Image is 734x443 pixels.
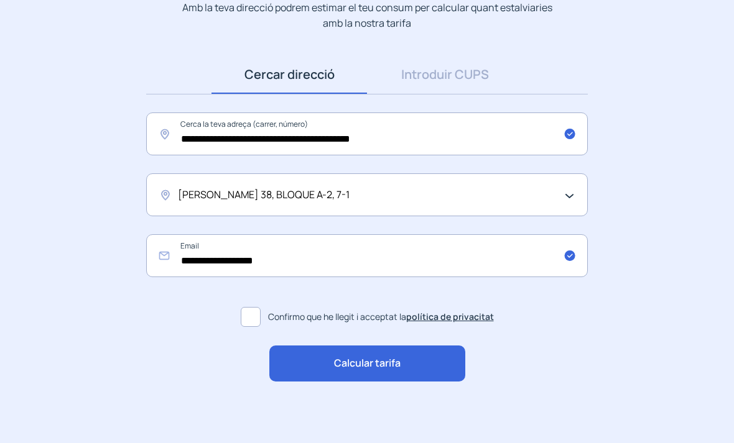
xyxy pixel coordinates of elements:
[211,55,367,94] a: Cercar direcció
[367,55,523,94] a: Introduir CUPS
[178,187,350,203] span: [PERSON_NAME] 38, BLOQUE A-2, 7-1
[406,311,494,322] a: política de privacitat
[334,355,401,372] span: Calcular tarifa
[268,310,494,324] span: Confirmo que he llegit i acceptat la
